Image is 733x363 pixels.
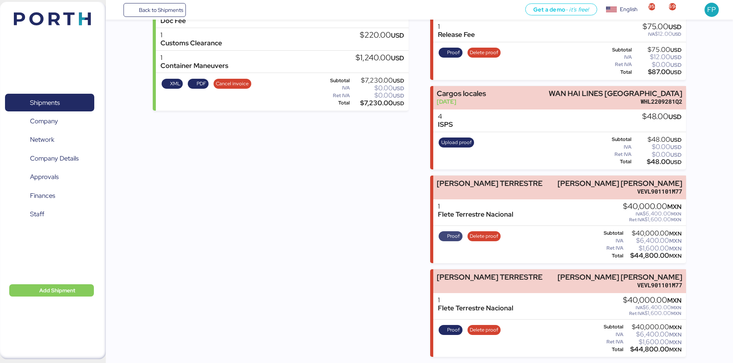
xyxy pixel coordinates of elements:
button: Delete proof [468,231,501,241]
button: Add Shipment [9,284,94,297]
div: $40,000.00 [625,324,681,330]
div: $6,400.00 [623,211,681,217]
div: Flete Terrestre Nacional [438,304,513,312]
div: IVA [598,332,623,337]
span: MXN [667,296,681,305]
div: $220.00 [360,31,404,40]
span: Delete proof [470,232,498,240]
span: USD [393,92,404,99]
span: USD [668,23,681,31]
button: Delete proof [468,48,501,58]
span: USD [672,31,681,37]
span: USD [670,69,681,76]
div: Ret IVA [321,93,350,98]
div: $0.00 [633,62,681,68]
a: Staff [5,206,94,223]
span: USD [391,54,404,62]
div: $40,000.00 [623,296,681,305]
span: MXN [671,305,681,311]
div: 1 [438,23,475,31]
div: $7,230.00 [351,78,404,83]
div: $6,400.00 [625,332,681,337]
div: Ret IVA [598,339,623,345]
span: MXN [669,346,681,353]
div: $1,600.00 [623,217,681,222]
div: Container Maneuvers [160,62,228,70]
span: MXN [669,237,681,244]
a: Shipments [5,94,94,111]
button: Proof [439,48,463,58]
span: Proof [447,48,460,57]
span: Add Shipment [39,286,75,295]
div: [PERSON_NAME] TERRESTRE [437,273,543,281]
div: $0.00 [633,152,681,157]
div: [PERSON_NAME] [PERSON_NAME] [558,179,682,187]
div: Subtotal [598,230,623,236]
div: [PERSON_NAME] [PERSON_NAME] [558,273,682,281]
div: $0.00 [351,93,404,98]
div: Flete Terrestre Nacional [438,211,513,219]
div: $1,600.00 [623,310,681,316]
span: USD [668,113,681,121]
div: VEVL901101M77 [558,281,682,289]
div: $75.00 [633,47,681,53]
div: $1,600.00 [625,339,681,345]
div: [PERSON_NAME] TERRESTRE [437,179,543,187]
div: $48.00 [633,137,681,143]
span: USD [670,61,681,68]
div: 1 [160,54,228,62]
span: MXN [669,230,681,237]
div: 1 [160,31,222,39]
span: MXN [669,245,681,252]
a: Company [5,113,94,130]
div: $48.00 [642,113,681,121]
span: MXN [671,217,681,223]
div: IVA [598,55,632,60]
div: $1,600.00 [625,245,681,251]
span: FP [707,5,716,15]
div: Total [598,159,632,164]
button: Cancel invoice [214,79,251,89]
span: IVA [648,31,655,37]
div: $0.00 [633,144,681,150]
span: Network [30,134,54,145]
button: Delete proof [468,325,501,335]
span: Approvals [30,171,58,182]
span: Ret IVA [629,217,645,223]
span: Staff [30,209,44,220]
div: Doc Fee [160,17,186,25]
a: Network [5,131,94,149]
div: $44,800.00 [625,253,681,259]
a: Back to Shipments [124,3,186,17]
div: $40,000.00 [625,230,681,236]
div: 1 [438,202,513,211]
span: Finances [30,190,55,201]
span: USD [393,85,404,92]
div: $75.00 [643,23,681,31]
div: [DATE] [437,98,486,106]
div: Total [321,100,350,106]
div: ISPS [438,121,453,129]
div: Customs Clearance [160,39,222,47]
span: MXN [671,211,681,217]
span: Delete proof [470,48,498,57]
span: Company [30,116,58,127]
div: $1,240.00 [356,54,404,62]
div: Total [598,253,623,259]
div: IVA [598,238,623,244]
span: Cancel invoice [216,80,249,88]
span: Upload proof [441,138,472,147]
span: USD [391,31,404,40]
span: MXN [669,252,681,259]
div: $48.00 [633,159,681,165]
span: MXN [671,310,681,317]
div: Subtotal [598,137,632,142]
div: Ret IVA [598,245,623,251]
div: IVA [598,144,632,150]
div: Total [598,347,623,352]
span: USD [670,144,681,151]
span: Proof [447,232,460,240]
span: MXN [667,202,681,211]
div: Cargos locales [437,90,486,98]
div: Total [598,70,632,75]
